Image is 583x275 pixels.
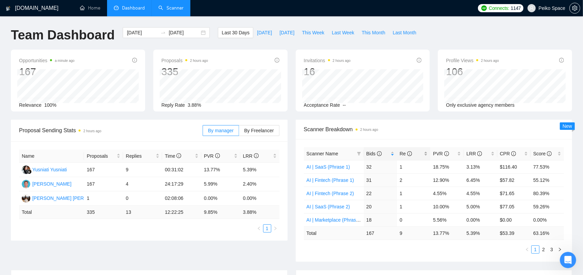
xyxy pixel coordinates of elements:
[430,173,464,187] td: 12.90%
[161,56,208,65] span: Proposals
[307,191,354,196] a: AI | Fintech (Phrase 2)
[446,102,515,108] span: Only exclusive agency members
[222,29,250,36] span: Last 30 Days
[364,187,397,200] td: 22
[123,206,162,219] td: 13
[430,213,464,226] td: 5.56%
[328,27,358,38] button: Last Week
[393,29,416,36] span: Last Month
[560,252,576,268] iframe: Intercom live chat
[84,150,123,163] th: Proposals
[201,191,240,206] td: 0.00%
[464,160,497,173] td: 3.13%
[158,5,184,11] a: searchScanner
[531,200,564,213] td: 59.26%
[307,204,350,209] a: AI | SaaS (Phrase 2)
[22,180,30,188] img: DL
[525,247,529,252] span: left
[497,226,531,240] td: $ 53.39
[304,56,351,65] span: Invitations
[240,177,279,191] td: 2.40%
[304,102,340,108] span: Acceptance Rate
[87,152,115,160] span: Proposals
[240,206,279,219] td: 3.88 %
[497,213,531,226] td: $0.00
[32,166,67,173] div: Yusniati Yusniati
[417,58,422,63] span: info-circle
[218,27,253,38] button: Last 30 Days
[22,195,112,201] a: RA[PERSON_NAME] [PERSON_NAME]
[497,187,531,200] td: $71.65
[201,163,240,177] td: 13.77%
[83,129,101,133] time: 2 hours ago
[464,213,497,226] td: 0.00%
[161,102,185,108] span: Reply Rate
[19,150,84,163] th: Name
[298,27,328,38] button: This Week
[523,245,531,254] button: left
[531,245,539,254] li: 1
[533,151,552,156] span: Score
[397,200,430,213] td: 1
[160,30,166,35] span: swap-right
[123,163,162,177] td: 9
[333,59,351,63] time: 2 hours ago
[22,166,30,174] img: YY
[257,29,272,36] span: [DATE]
[529,6,534,11] span: user
[276,27,298,38] button: [DATE]
[397,226,430,240] td: 9
[204,153,220,159] span: PVR
[122,5,145,11] span: Dashboard
[19,102,41,108] span: Relevance
[253,27,276,38] button: [DATE]
[481,59,499,63] time: 2 hours ago
[132,58,137,63] span: info-circle
[464,200,497,213] td: 5.00%
[307,164,350,170] a: AI | SaaS (Phrase 1)
[511,4,521,12] span: 1147
[446,65,499,78] div: 106
[500,151,516,156] span: CPR
[430,226,464,240] td: 13.77 %
[563,123,572,129] span: New
[548,245,556,254] li: 3
[559,58,564,63] span: info-circle
[430,200,464,213] td: 10.00%
[161,65,208,78] div: 335
[55,59,74,63] time: a minute ago
[240,163,279,177] td: 5.39%
[343,102,346,108] span: --
[84,177,123,191] td: 167
[6,3,11,14] img: logo
[19,206,84,219] td: Total
[123,191,162,206] td: 0
[123,177,162,191] td: 4
[433,151,449,156] span: PVR
[19,65,74,78] div: 167
[548,246,555,253] a: 3
[160,30,166,35] span: to
[44,102,56,108] span: 100%
[243,153,259,159] span: LRR
[279,29,294,36] span: [DATE]
[407,151,412,156] span: info-circle
[84,163,123,177] td: 167
[273,226,277,230] span: right
[366,151,382,156] span: Bids
[481,5,487,11] img: upwork-logo.png
[162,177,201,191] td: 24:17:29
[397,173,430,187] td: 2
[430,160,464,173] td: 18.75%
[531,173,564,187] td: 55.12%
[477,151,482,156] span: info-circle
[22,181,71,186] a: DL[PERSON_NAME]
[263,224,271,233] li: 1
[556,245,564,254] li: Next Page
[511,151,516,156] span: info-circle
[27,169,32,174] img: gigradar-bm.png
[255,224,263,233] li: Previous Page
[356,149,362,159] span: filter
[364,213,397,226] td: 18
[531,160,564,173] td: 77.53%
